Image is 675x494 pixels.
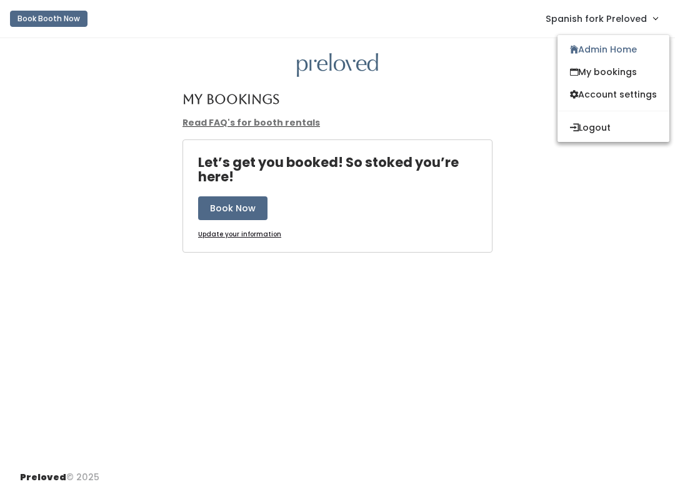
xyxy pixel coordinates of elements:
[546,12,647,26] span: Spanish fork Preloved
[182,92,279,106] h4: My Bookings
[10,5,87,33] a: Book Booth Now
[20,461,99,484] div: © 2025
[297,53,378,78] img: preloved logo
[198,229,281,239] u: Update your information
[557,38,669,61] a: Admin Home
[198,196,267,220] button: Book Now
[198,155,492,184] h4: Let’s get you booked! So stoked you’re here!
[533,5,670,32] a: Spanish fork Preloved
[10,11,87,27] button: Book Booth Now
[557,116,669,139] button: Logout
[557,61,669,83] a: My bookings
[557,83,669,106] a: Account settings
[198,230,281,239] a: Update your information
[20,471,66,483] span: Preloved
[182,116,320,129] a: Read FAQ's for booth rentals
